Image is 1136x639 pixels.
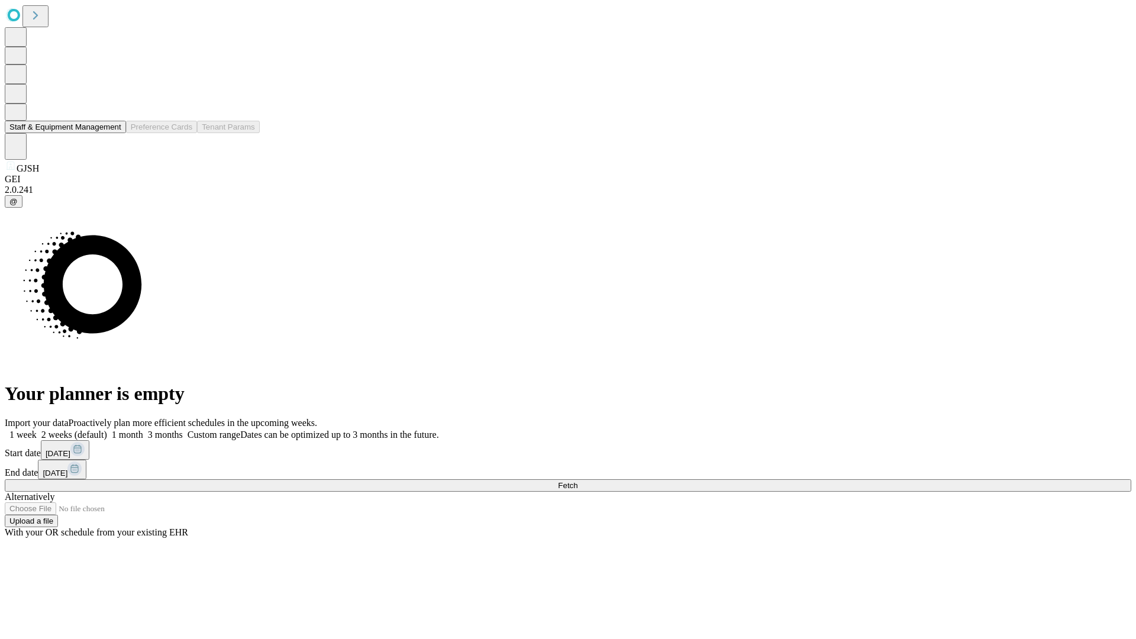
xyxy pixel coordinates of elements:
span: Proactively plan more efficient schedules in the upcoming weeks. [69,418,317,428]
button: [DATE] [41,440,89,460]
span: [DATE] [43,469,67,477]
button: [DATE] [38,460,86,479]
span: [DATE] [46,449,70,458]
button: Preference Cards [126,121,197,133]
div: End date [5,460,1131,479]
span: 1 week [9,430,37,440]
button: Fetch [5,479,1131,492]
button: Staff & Equipment Management [5,121,126,133]
span: 2 weeks (default) [41,430,107,440]
h1: Your planner is empty [5,383,1131,405]
span: Fetch [558,481,577,490]
span: 1 month [112,430,143,440]
button: @ [5,195,22,208]
span: Import your data [5,418,69,428]
span: GJSH [17,163,39,173]
span: @ [9,197,18,206]
button: Upload a file [5,515,58,527]
div: GEI [5,174,1131,185]
span: Custom range [188,430,240,440]
div: Start date [5,440,1131,460]
button: Tenant Params [197,121,260,133]
div: 2.0.241 [5,185,1131,195]
span: Dates can be optimized up to 3 months in the future. [240,430,438,440]
span: Alternatively [5,492,54,502]
span: 3 months [148,430,183,440]
span: With your OR schedule from your existing EHR [5,527,188,537]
